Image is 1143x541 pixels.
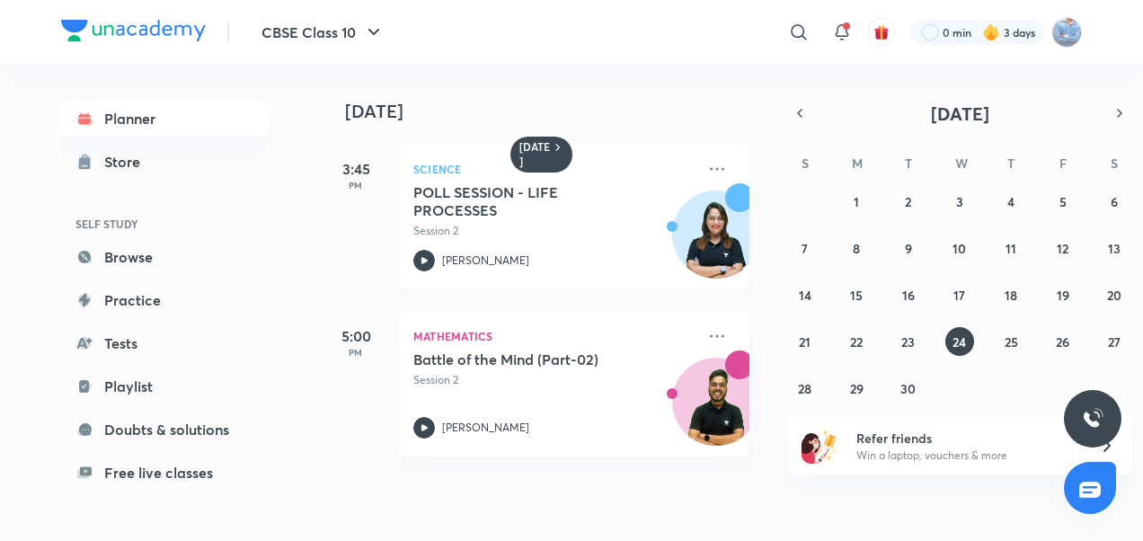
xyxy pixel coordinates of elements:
button: CBSE Class 10 [251,14,395,50]
a: Playlist [61,368,270,404]
abbr: Wednesday [955,155,968,172]
abbr: Thursday [1007,155,1015,172]
button: September 22, 2025 [842,327,871,356]
button: September 15, 2025 [842,280,871,309]
button: September 1, 2025 [842,187,871,216]
abbr: Tuesday [905,155,912,172]
button: September 6, 2025 [1100,187,1129,216]
abbr: September 26, 2025 [1056,333,1069,350]
abbr: September 30, 2025 [900,380,916,397]
button: September 21, 2025 [791,327,820,356]
button: September 4, 2025 [997,187,1025,216]
button: September 29, 2025 [842,374,871,403]
p: PM [320,347,392,358]
button: September 24, 2025 [945,327,974,356]
p: [PERSON_NAME] [442,420,529,436]
button: September 10, 2025 [945,234,974,262]
button: September 11, 2025 [997,234,1025,262]
h5: 5:00 [320,325,392,347]
button: September 3, 2025 [945,187,974,216]
h6: [DATE] [519,140,551,169]
abbr: September 3, 2025 [956,193,963,210]
img: streak [982,23,1000,41]
abbr: September 29, 2025 [850,380,864,397]
h5: POLL SESSION - LIFE PROCESSES [413,183,637,219]
button: September 23, 2025 [894,327,923,356]
abbr: September 28, 2025 [798,380,811,397]
a: Practice [61,282,270,318]
button: September 19, 2025 [1049,280,1077,309]
img: Avatar [673,368,759,454]
h6: Refer friends [856,429,1077,448]
abbr: Sunday [802,155,809,172]
p: Science [413,158,696,180]
button: avatar [867,18,896,47]
abbr: Monday [852,155,863,172]
abbr: September 5, 2025 [1059,193,1067,210]
h4: [DATE] [345,101,767,122]
button: September 25, 2025 [997,327,1025,356]
button: September 27, 2025 [1100,327,1129,356]
abbr: September 11, 2025 [1006,240,1016,257]
abbr: September 12, 2025 [1057,240,1068,257]
p: PM [320,180,392,191]
p: [PERSON_NAME] [442,253,529,269]
a: Company Logo [61,20,206,46]
img: Avatar [673,200,759,287]
h5: 3:45 [320,158,392,180]
abbr: September 17, 2025 [953,287,965,304]
button: September 12, 2025 [1049,234,1077,262]
abbr: September 24, 2025 [952,333,966,350]
abbr: September 22, 2025 [850,333,863,350]
abbr: September 7, 2025 [802,240,808,257]
button: September 9, 2025 [894,234,923,262]
button: September 2, 2025 [894,187,923,216]
abbr: September 20, 2025 [1107,287,1121,304]
abbr: September 2, 2025 [905,193,911,210]
abbr: September 27, 2025 [1108,333,1121,350]
abbr: Saturday [1111,155,1118,172]
abbr: September 8, 2025 [853,240,860,257]
p: Session 2 [413,223,696,239]
button: September 8, 2025 [842,234,871,262]
abbr: September 18, 2025 [1005,287,1017,304]
a: Tests [61,325,270,361]
img: sukhneet singh sidhu [1051,17,1082,48]
a: Doubts & solutions [61,412,270,448]
p: Session 2 [413,372,696,388]
button: September 30, 2025 [894,374,923,403]
a: Planner [61,101,270,137]
p: Win a laptop, vouchers & more [856,448,1077,464]
button: September 17, 2025 [945,280,974,309]
abbr: September 6, 2025 [1111,193,1118,210]
button: September 26, 2025 [1049,327,1077,356]
abbr: September 9, 2025 [905,240,912,257]
button: September 13, 2025 [1100,234,1129,262]
a: Store [61,144,270,180]
abbr: September 1, 2025 [854,193,859,210]
abbr: September 10, 2025 [952,240,966,257]
abbr: September 14, 2025 [799,287,811,304]
img: referral [802,428,837,464]
button: September 14, 2025 [791,280,820,309]
a: Browse [61,239,270,275]
span: [DATE] [931,102,989,126]
abbr: September 25, 2025 [1005,333,1018,350]
button: September 18, 2025 [997,280,1025,309]
img: avatar [873,24,890,40]
button: September 5, 2025 [1049,187,1077,216]
p: Mathematics [413,325,696,347]
abbr: September 23, 2025 [901,333,915,350]
button: September 28, 2025 [791,374,820,403]
abbr: September 4, 2025 [1007,193,1015,210]
abbr: September 19, 2025 [1057,287,1069,304]
img: Company Logo [61,20,206,41]
a: Free live classes [61,455,270,491]
abbr: September 21, 2025 [799,333,811,350]
img: ttu [1082,408,1103,430]
button: [DATE] [812,101,1107,126]
abbr: September 13, 2025 [1108,240,1121,257]
div: Store [104,151,151,173]
button: September 20, 2025 [1100,280,1129,309]
abbr: Friday [1059,155,1067,172]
